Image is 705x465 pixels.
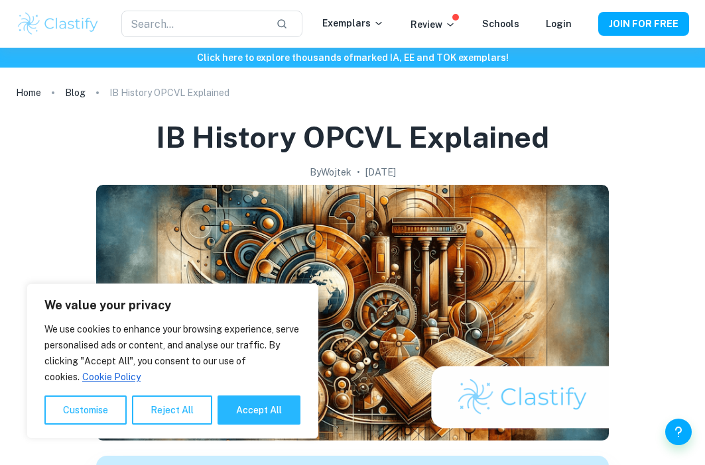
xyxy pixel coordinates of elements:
p: We use cookies to enhance your browsing experience, serve personalised ads or content, and analys... [44,321,300,385]
h2: By Wojtek [310,165,352,180]
p: Exemplars [322,16,384,30]
p: We value your privacy [44,297,300,313]
p: IB History OPCVL Explained [109,85,229,100]
img: Clastify logo [16,11,100,37]
a: Cookie Policy [82,371,141,383]
a: Schools [482,19,519,29]
img: IB History OPCVL Explained cover image [96,185,609,441]
h2: [DATE] [365,165,396,180]
button: Customise [44,395,127,425]
div: We value your privacy [27,284,318,439]
p: Review [411,17,456,32]
p: • [357,165,360,180]
a: Login [546,19,572,29]
h1: IB History OPCVL Explained [156,118,549,157]
button: Accept All [218,395,300,425]
input: Search... [121,11,265,37]
a: Home [16,83,41,102]
button: Reject All [132,395,212,425]
button: Help and Feedback [665,419,692,445]
button: JOIN FOR FREE [598,12,689,36]
h6: Click here to explore thousands of marked IA, EE and TOK exemplars ! [3,50,702,65]
a: Blog [65,83,86,102]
